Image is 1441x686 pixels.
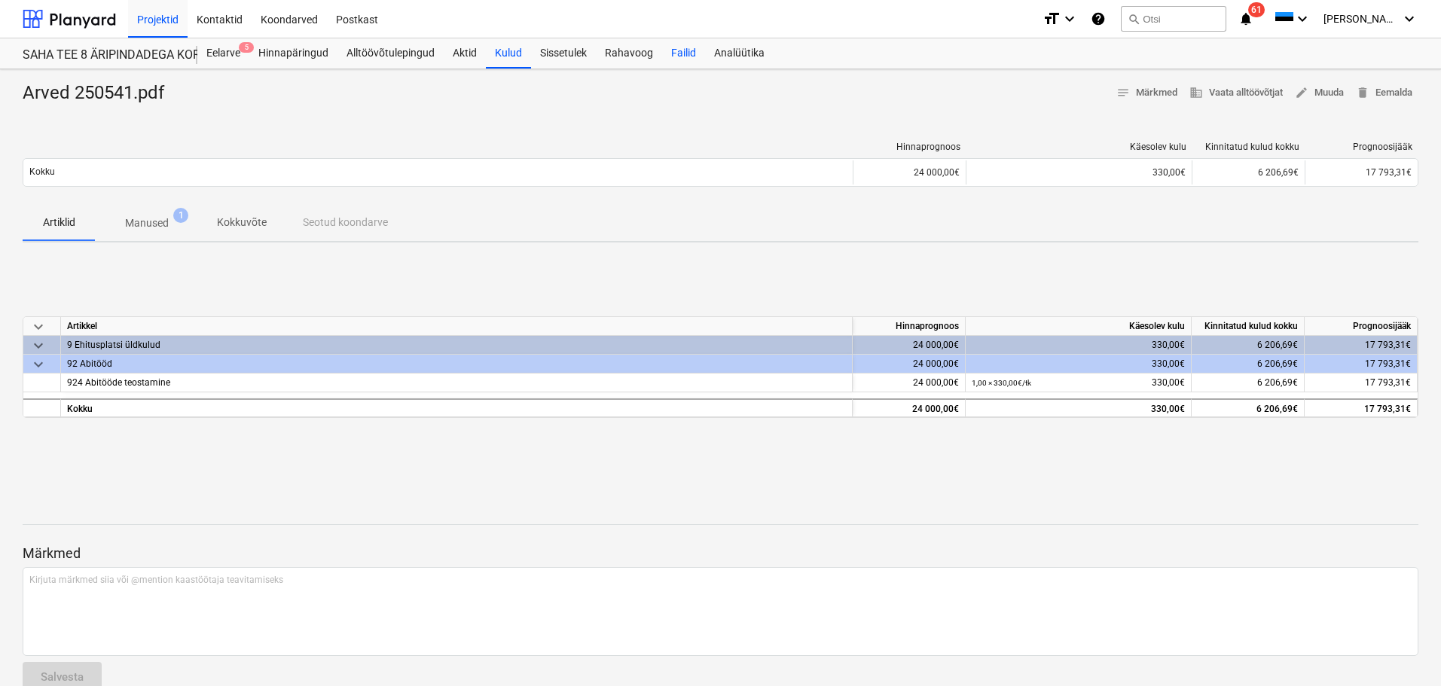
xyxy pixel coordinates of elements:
div: Prognoosijääk [1305,317,1418,336]
small: 1,00 × 330,00€ / tk [972,379,1031,387]
div: 24 000,00€ [853,336,966,355]
div: Kokku [61,398,853,417]
a: Hinnapäringud [249,38,337,69]
div: 330,00€ [972,400,1185,419]
a: Analüütika [705,38,774,69]
span: 924 Abitööde teostamine [67,377,170,388]
span: delete [1356,86,1369,99]
div: Hinnaprognoos [859,142,960,152]
div: 24 000,00€ [853,398,966,417]
div: Kinnitatud kulud kokku [1198,142,1299,152]
span: business [1189,86,1203,99]
div: Prognoosijääk [1311,142,1412,152]
span: 6 206,69€ [1257,377,1298,388]
iframe: Chat Widget [1366,614,1441,686]
div: Artikkel [61,317,853,336]
p: Manused [125,215,169,231]
span: 61 [1248,2,1265,17]
div: 6 206,69€ [1192,355,1305,373]
i: keyboard_arrow_down [1400,10,1418,28]
span: Vaata alltöövõtjat [1189,84,1283,102]
div: Käesolev kulu [966,317,1192,336]
span: notes [1116,86,1130,99]
a: Aktid [444,38,486,69]
p: Artiklid [41,215,77,230]
button: Märkmed [1110,81,1183,105]
i: keyboard_arrow_down [1061,10,1079,28]
div: 6 206,69€ [1192,160,1305,184]
span: 5 [239,42,254,53]
i: Abikeskus [1091,10,1106,28]
div: 24 000,00€ [853,160,966,184]
i: keyboard_arrow_down [1293,10,1311,28]
span: keyboard_arrow_down [29,337,47,355]
button: Eemalda [1350,81,1418,105]
span: 1 [173,208,188,223]
div: Arved 250541.pdf [23,81,176,105]
div: Kinnitatud kulud kokku [1192,317,1305,336]
div: 330,00€ [972,373,1185,392]
i: format_size [1043,10,1061,28]
span: Muuda [1295,84,1344,102]
span: edit [1295,86,1308,99]
p: Kokkuvõte [217,215,267,230]
a: Rahavoog [596,38,662,69]
a: Failid [662,38,705,69]
i: notifications [1238,10,1253,28]
span: Eemalda [1356,84,1412,102]
span: keyboard_arrow_down [29,318,47,336]
div: 330,00€ [972,355,1185,373]
p: Kokku [29,166,55,178]
div: 330,00€ [972,167,1186,178]
a: Kulud [486,38,531,69]
button: Otsi [1121,6,1226,32]
span: [PERSON_NAME][GEOGRAPHIC_DATA] [1323,13,1399,25]
div: Hinnaprognoos [853,317,966,336]
a: Sissetulek [531,38,596,69]
div: 6 206,69€ [1192,336,1305,355]
span: keyboard_arrow_down [29,355,47,373]
div: 92 Abitööd [67,355,846,373]
button: Vaata alltöövõtjat [1183,81,1289,105]
span: Märkmed [1116,84,1177,102]
div: 24 000,00€ [853,355,966,373]
span: search [1128,13,1140,25]
div: 24 000,00€ [853,373,966,392]
p: Märkmed [23,544,1418,563]
a: Eelarve5 [197,38,249,69]
span: 17 793,31€ [1365,377,1411,388]
div: 9 Ehitusplatsi üldkulud [67,336,846,354]
div: Vestlusvidin [1366,614,1441,686]
a: Alltöövõtulepingud [337,38,444,69]
div: 6 206,69€ [1192,398,1305,417]
div: Käesolev kulu [972,142,1186,152]
div: Eelarve [197,38,249,69]
div: SAHA TEE 8 ÄRIPINDADEGA KORTERMAJA [23,47,179,63]
button: Muuda [1289,81,1350,105]
span: 17 793,31€ [1366,167,1412,178]
div: 17 793,31€ [1305,336,1418,355]
div: 17 793,31€ [1305,398,1418,417]
div: 330,00€ [972,336,1185,355]
div: 17 793,31€ [1305,355,1418,373]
